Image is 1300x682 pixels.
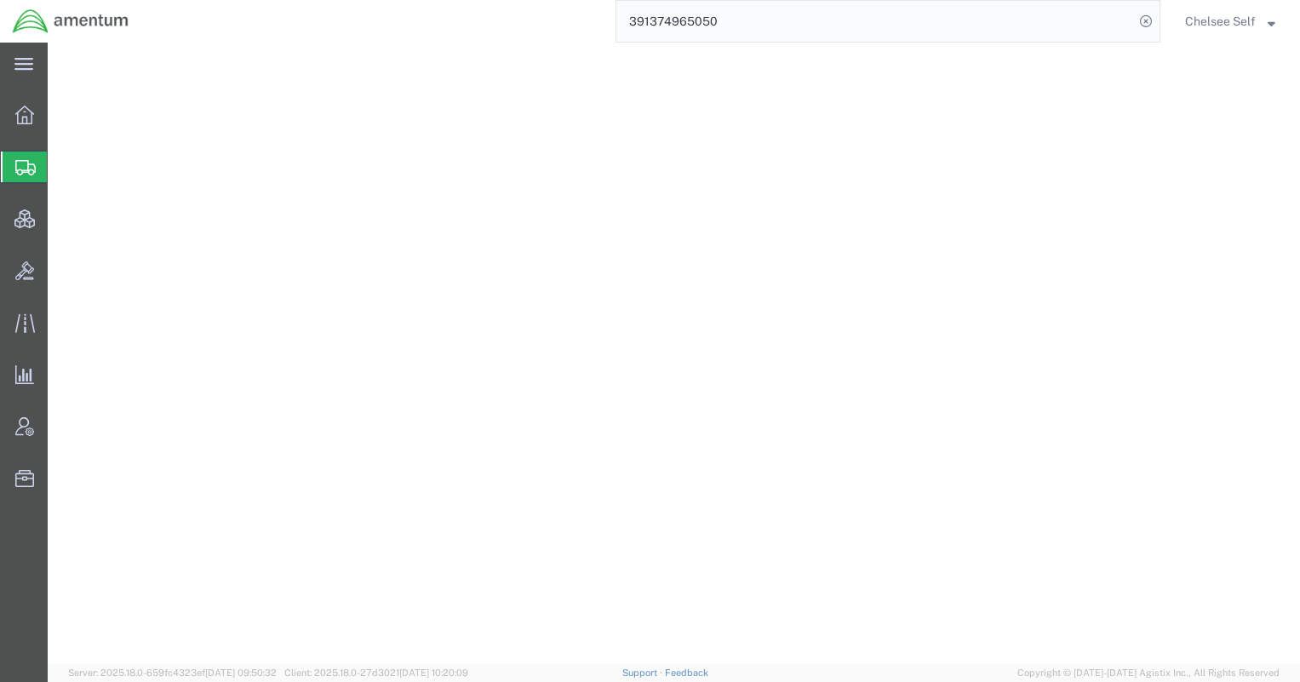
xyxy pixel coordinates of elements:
[284,668,468,678] span: Client: 2025.18.0-27d3021
[12,9,129,34] img: logo
[48,43,1300,664] iframe: FS Legacy Container
[399,668,468,678] span: [DATE] 10:20:09
[1185,12,1256,31] span: Chelsee Self
[68,668,277,678] span: Server: 2025.18.0-659fc4323ef
[1184,11,1276,32] button: Chelsee Self
[1017,666,1280,680] span: Copyright © [DATE]-[DATE] Agistix Inc., All Rights Reserved
[665,668,708,678] a: Feedback
[616,1,1134,42] input: Search for shipment number, reference number
[622,668,665,678] a: Support
[205,668,277,678] span: [DATE] 09:50:32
